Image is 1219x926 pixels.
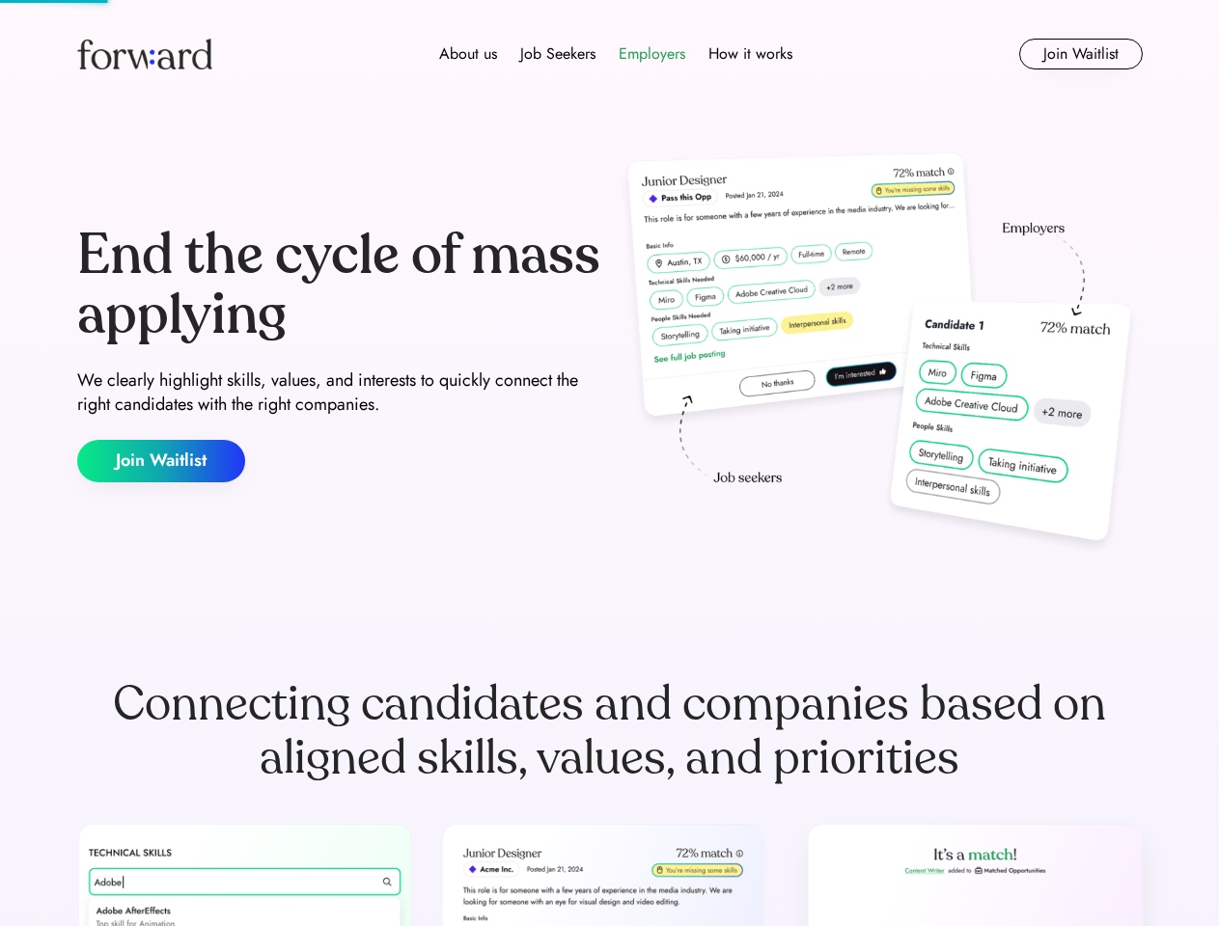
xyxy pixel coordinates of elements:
[619,42,685,66] div: Employers
[77,677,1143,785] div: Connecting candidates and companies based on aligned skills, values, and priorities
[77,226,602,344] div: End the cycle of mass applying
[708,42,792,66] div: How it works
[77,368,602,417] div: We clearly highlight skills, values, and interests to quickly connect the right candidates with t...
[439,42,497,66] div: About us
[77,39,212,69] img: Forward logo
[1019,39,1143,69] button: Join Waitlist
[77,440,245,482] button: Join Waitlist
[520,42,596,66] div: Job Seekers
[618,147,1143,561] img: hero-image.png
